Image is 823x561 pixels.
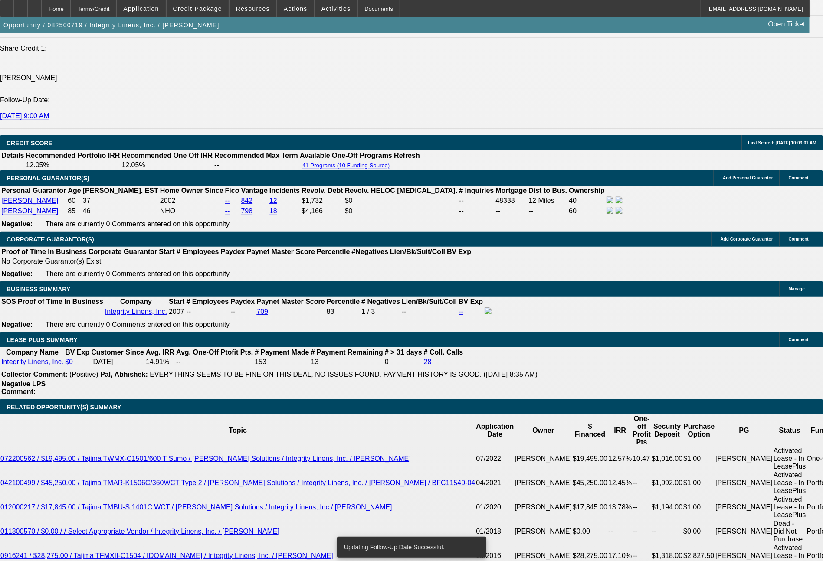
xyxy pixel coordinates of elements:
b: Customer Since [91,349,144,356]
img: facebook-icon.png [485,307,492,314]
span: Credit Package [173,5,222,12]
span: Resources [236,5,270,12]
td: 07/2022 [475,447,514,471]
td: $45,250.00 [572,471,608,495]
span: There are currently 0 Comments entered on this opportunity [46,220,230,228]
button: 41 Programs (10 Funding Source) [300,162,393,169]
span: Last Scored: [DATE] 10:03:01 AM [748,140,816,145]
th: Security Deposit [651,414,683,447]
span: CREDIT SCORE [7,140,52,147]
td: $0.00 [572,519,608,544]
a: 0916241 / $28,275.00 / Tajima TFMXII-C1504 / [DOMAIN_NAME] / Integrity Linens, Inc. / [PERSON_NAME] [0,552,333,559]
a: -- [225,197,230,204]
span: Add Personal Guarantor [723,176,773,180]
div: 1 / 3 [361,308,400,316]
button: Actions [277,0,314,17]
img: linkedin-icon.png [616,207,623,214]
b: # Employees [177,248,219,255]
b: # Inquiries [459,187,494,194]
b: Mortgage [496,187,527,194]
th: PG [715,414,774,447]
th: Available One-Off Programs [299,151,393,160]
span: -- [187,308,191,315]
b: Percentile [327,298,360,305]
a: 28 [424,358,432,365]
td: $1,194.00 [651,495,683,519]
td: $0 [344,206,458,216]
td: $1,732 [301,196,344,205]
td: 12 Miles [528,196,568,205]
td: $0 [344,196,458,205]
button: Application [117,0,165,17]
a: 011800570 / $0.00 / / Select Appropriate Vendor / Integrity Linens, Inc. / [PERSON_NAME] [0,528,279,535]
td: [PERSON_NAME] [715,519,774,544]
td: $1,992.00 [651,471,683,495]
span: Comment [789,176,809,180]
td: 2007 [168,307,185,316]
b: Lien/Bk/Suit/Coll [402,298,457,305]
b: #Negatives [352,248,389,255]
td: 12.05% [121,161,213,170]
b: Paydex [221,248,245,255]
b: Paydex [230,298,255,305]
b: Pal, Abhishek: [100,371,148,378]
th: Details [1,151,24,160]
span: RELATED OPPORTUNITY(S) SUMMARY [7,404,121,411]
span: CORPORATE GUARANTOR(S) [7,236,94,243]
td: [PERSON_NAME] [715,471,774,495]
th: Application Date [475,414,514,447]
b: Collector Comment: [1,371,68,378]
a: 042100499 / $45,250.00 / Tajima TMAR-K1506C/360WCT Type 2 / [PERSON_NAME] Solutions / Integrity L... [0,479,475,486]
td: -- [459,206,494,216]
td: Activated Lease - In LeasePlus [773,471,807,495]
b: # Payment Made [255,349,309,356]
td: [PERSON_NAME] [515,447,573,471]
td: [PERSON_NAME] [715,495,774,519]
td: 12.45% [608,471,632,495]
th: Refresh [393,151,420,160]
td: Dead - Did Not Purchase [773,519,807,544]
a: [PERSON_NAME] [1,197,59,204]
td: [PERSON_NAME] [515,471,573,495]
th: Purchase Option [683,414,715,447]
td: $19,495.00 [572,447,608,471]
a: -- [459,308,463,315]
td: $4,166 [301,206,344,216]
td: -- [230,307,255,316]
b: Negative: [1,220,33,228]
b: Lien/Bk/Suit/Coll [390,248,445,255]
th: Status [773,414,807,447]
span: Comment [789,237,809,241]
div: Updating Follow-Up Date Successful. [337,537,483,558]
td: 04/2021 [475,471,514,495]
a: 072200562 / $19,495.00 / Tajima TWMX-C1501/600 T Sumo / [PERSON_NAME] Solutions / Integrity Linen... [0,455,411,462]
td: 60 [67,196,81,205]
th: Recommended Max Term [214,151,298,160]
b: Age [68,187,81,194]
b: # Coll. Calls [424,349,463,356]
a: 18 [269,207,277,215]
a: $0 [65,358,73,365]
td: 48338 [495,196,528,205]
b: Incidents [269,187,300,194]
span: There are currently 0 Comments entered on this opportunity [46,321,230,328]
th: Proof of Time In Business [17,297,104,306]
td: 153 [254,358,309,366]
b: Home Owner Since [160,187,223,194]
td: 85 [67,206,81,216]
td: 46 [82,206,159,216]
td: 12.05% [25,161,120,170]
td: -- [608,519,632,544]
span: Add Corporate Guarantor [721,237,773,241]
td: 40 [568,196,605,205]
b: Start [159,248,174,255]
td: 60 [568,206,605,216]
td: 13.78% [608,495,632,519]
td: -- [633,495,652,519]
td: No Corporate Guarantor(s) Exist [1,257,475,266]
span: Manage [789,287,805,291]
td: 0 [384,358,423,366]
b: Company [120,298,152,305]
span: 2002 [160,197,176,204]
b: Percentile [317,248,350,255]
